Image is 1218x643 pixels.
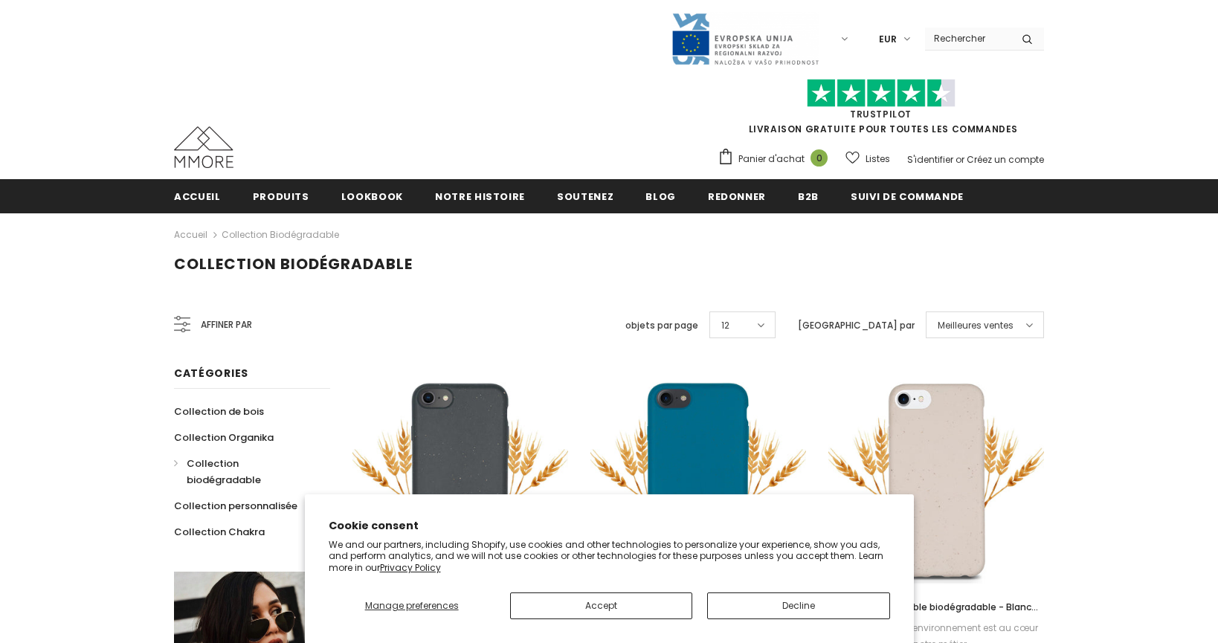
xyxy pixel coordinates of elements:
[866,152,890,167] span: Listes
[967,153,1044,166] a: Créez un compte
[721,318,729,333] span: 12
[828,599,1044,615] a: Coque de portable biodégradable - Blanc naturel
[879,32,897,47] span: EUR
[798,179,819,213] a: B2B
[253,179,309,213] a: Produits
[365,599,459,612] span: Manage preferences
[645,179,676,213] a: Blog
[925,28,1011,49] input: Search Site
[201,317,252,333] span: Affiner par
[851,190,964,204] span: Suivi de commande
[435,179,525,213] a: Notre histoire
[174,493,297,519] a: Collection personnalisée
[329,518,890,534] h2: Cookie consent
[840,601,1038,630] span: Coque de portable biodégradable - Blanc naturel
[707,592,889,619] button: Decline
[708,179,766,213] a: Redonner
[708,190,766,204] span: Redonner
[174,430,274,445] span: Collection Organika
[671,12,819,66] img: Javni Razpis
[850,108,912,120] a: TrustPilot
[645,190,676,204] span: Blog
[329,539,890,574] p: We and our partners, including Shopify, use cookies and other technologies to personalize your ex...
[807,79,956,108] img: Faites confiance aux étoiles pilotes
[174,126,233,168] img: Cas MMORE
[174,190,221,204] span: Accueil
[557,179,613,213] a: soutenez
[435,190,525,204] span: Notre histoire
[174,366,248,381] span: Catégories
[938,318,1014,333] span: Meilleures ventes
[811,149,828,167] span: 0
[174,525,265,539] span: Collection Chakra
[174,253,413,274] span: Collection biodégradable
[174,499,297,513] span: Collection personnalisée
[253,190,309,204] span: Produits
[718,85,1044,135] span: LIVRAISON GRATUITE POUR TOUTES LES COMMANDES
[380,561,441,574] a: Privacy Policy
[174,398,264,424] a: Collection de bois
[845,146,890,172] a: Listes
[174,424,274,450] a: Collection Organika
[174,404,264,419] span: Collection de bois
[557,190,613,204] span: soutenez
[798,318,915,333] label: [GEOGRAPHIC_DATA] par
[851,179,964,213] a: Suivi de commande
[222,228,339,241] a: Collection biodégradable
[328,592,494,619] button: Manage preferences
[187,456,261,487] span: Collection biodégradable
[798,190,819,204] span: B2B
[625,318,698,333] label: objets par page
[174,450,314,493] a: Collection biodégradable
[341,179,403,213] a: Lookbook
[671,32,819,45] a: Javni Razpis
[510,592,692,619] button: Accept
[174,226,207,244] a: Accueil
[956,153,964,166] span: or
[738,152,805,167] span: Panier d'achat
[907,153,953,166] a: S'identifier
[341,190,403,204] span: Lookbook
[718,148,835,170] a: Panier d'achat 0
[174,519,265,545] a: Collection Chakra
[174,179,221,213] a: Accueil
